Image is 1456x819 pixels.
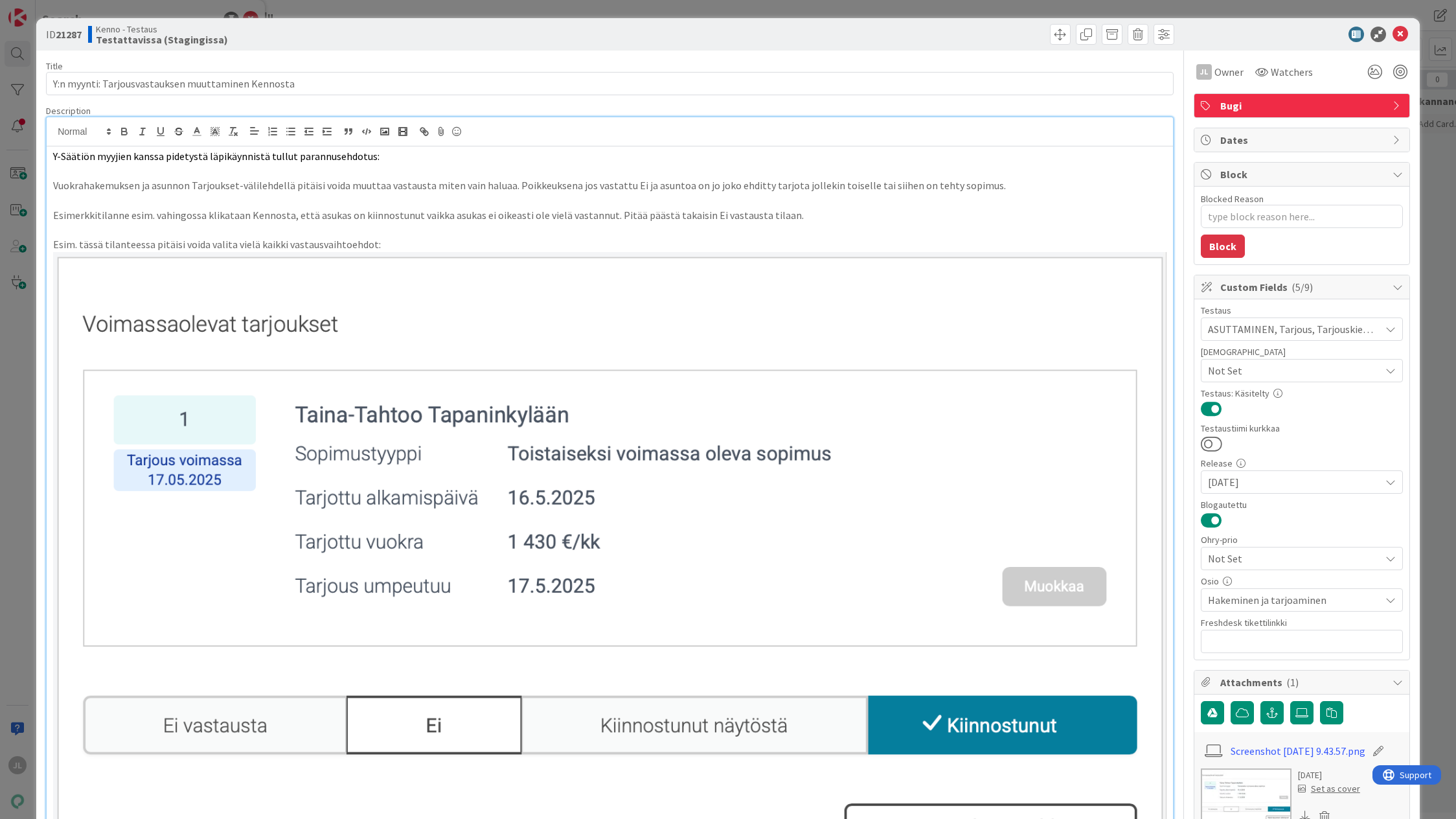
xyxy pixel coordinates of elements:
[1201,347,1403,356] div: [DEMOGRAPHIC_DATA]
[53,150,380,163] span: Y-Säätiön myyjien kanssa pidetystä läpikäynnistä tullut parannusehdotus:
[1220,98,1386,113] span: Bugi
[1196,64,1212,80] div: JL
[1220,675,1386,690] span: Attachments
[53,237,1166,252] p: Esim. tässä tilanteessa pitäisi voida valita vielä kaikki vastausvaihtoehdot:
[1208,592,1380,608] span: Hakeminen ja tarjoaminen
[1201,535,1403,544] div: Ohry-prio
[1201,459,1403,468] div: Release
[1291,281,1313,294] span: ( 5/9 )
[1201,577,1403,586] div: Osio
[46,72,1174,95] input: type card name here...
[96,34,228,45] b: Testattavissa (Stagingissa)
[1208,321,1380,337] span: ASUTTAMINEN, Tarjous, Tarjouskierros
[96,24,228,34] span: Kenno - Testaus
[53,208,1166,223] p: Esimerkkitilanne esim. vahingossa klikataan Kennosta, että asukas on kiinnostunut vaikka asukas e...
[1201,193,1264,205] label: Blocked Reason
[46,27,82,42] span: ID
[1271,64,1313,80] span: Watchers
[1201,306,1403,315] div: Testaus
[1208,363,1380,378] span: Not Set
[1220,167,1386,182] span: Block
[56,28,82,41] b: 21287
[1220,132,1386,148] span: Dates
[1208,549,1374,568] span: Not Set
[1201,500,1403,509] div: Blogautettu
[1298,782,1360,796] div: Set as cover
[1201,389,1403,398] div: Testaus: Käsitelty
[1201,235,1245,258] button: Block
[1286,676,1299,689] span: ( 1 )
[27,2,59,17] span: Support
[53,178,1166,193] p: Vuokrahakemuksen ja asunnon Tarjoukset-välilehdellä pitäisi voida muuttaa vastausta miten vain ha...
[1231,743,1365,759] a: Screenshot [DATE] 9.43.57.png
[1201,618,1403,627] div: Freshdesk tikettilinkki
[1220,279,1386,295] span: Custom Fields
[1298,768,1360,782] div: [DATE]
[1214,64,1244,80] span: Owner
[46,60,63,72] label: Title
[46,105,91,117] span: Description
[1201,424,1403,433] div: Testaustiimi kurkkaa
[1208,474,1380,490] span: [DATE]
